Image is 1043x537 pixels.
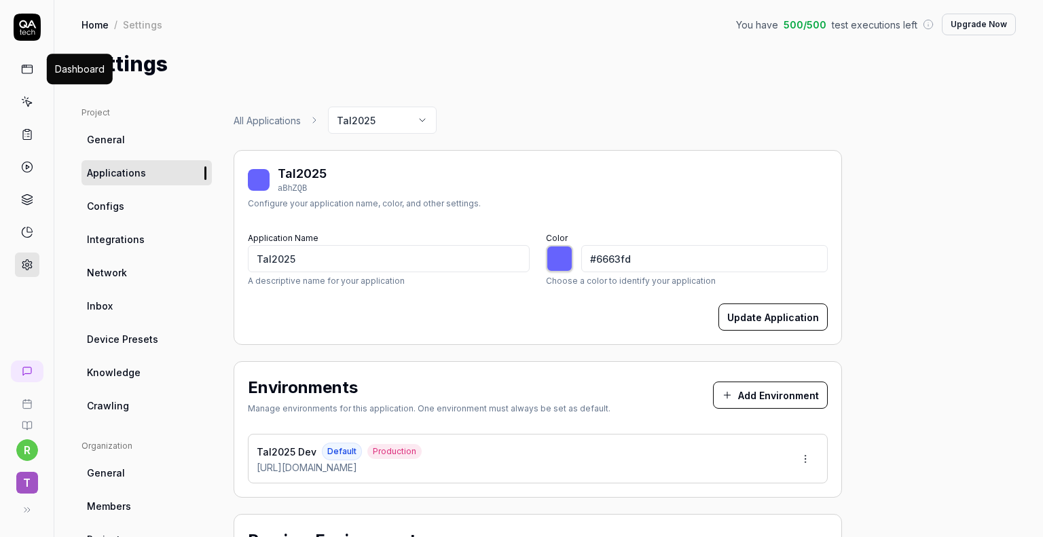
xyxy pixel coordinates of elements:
p: A descriptive name for your application [248,275,530,287]
a: Inbox [81,293,212,318]
button: Upgrade Now [942,14,1016,35]
a: Knowledge [81,360,212,385]
span: Knowledge [87,365,141,379]
div: Settings [123,18,162,31]
h1: Settings [81,49,168,79]
span: You have [736,18,778,32]
span: 500 / 500 [784,18,826,32]
h2: Environments [248,375,358,400]
button: T [5,461,48,496]
div: Manage environments for this application. One environment must always be set as default. [248,403,610,415]
div: Dashboard [55,62,105,76]
span: General [87,132,125,147]
a: Members [81,494,212,519]
a: Configs [81,193,212,219]
div: Tal2025 [278,164,327,183]
label: Application Name [248,233,318,243]
button: r [16,439,38,461]
a: Network [81,260,212,285]
span: Tal2025 Dev [257,445,316,459]
div: Organization [81,440,212,452]
input: My Application [248,245,530,272]
span: General [87,466,125,480]
span: T [16,472,38,494]
a: General [81,127,212,152]
span: Applications [87,166,146,180]
a: Home [81,18,109,31]
a: Crawling [81,393,212,418]
div: Configure your application name, color, and other settings. [248,198,481,210]
input: #3B82F6 [581,245,828,272]
span: Device Presets [87,332,158,346]
a: Device Presets [81,327,212,352]
a: Documentation [5,409,48,431]
span: Integrations [87,232,145,246]
a: All Applications [234,113,301,128]
span: Crawling [87,399,129,413]
span: Members [87,499,131,513]
a: Integrations [81,227,212,252]
span: test executions left [832,18,917,32]
a: Book a call with us [5,388,48,409]
span: Network [87,265,127,280]
div: / [114,18,117,31]
span: Configs [87,199,124,213]
label: Color [546,233,568,243]
a: General [81,460,212,485]
span: Production [367,444,422,459]
div: Project [81,107,212,119]
div: aBhZQB [278,183,327,195]
a: Applications [81,160,212,185]
button: Add Environment [713,382,828,409]
span: Tal2025 [337,113,376,128]
span: Default [322,443,362,460]
a: New conversation [11,360,43,382]
button: Update Application [718,303,828,331]
p: Choose a color to identify your application [546,275,828,287]
button: Tal2025 [328,107,437,134]
span: [URL][DOMAIN_NAME] [257,460,357,475]
span: Inbox [87,299,113,313]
